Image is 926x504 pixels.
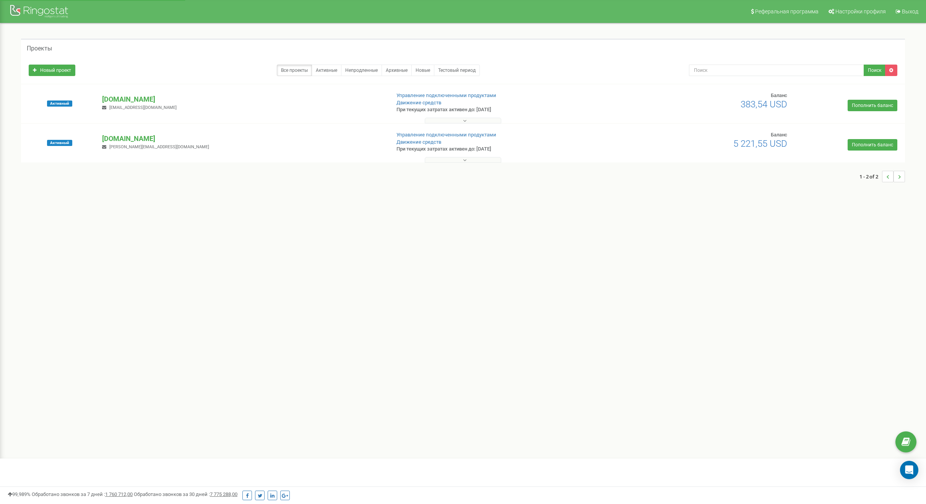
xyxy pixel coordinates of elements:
[382,65,412,76] a: Архивные
[27,45,52,52] h5: Проекты
[835,8,886,15] span: Настройки профиля
[29,65,75,76] a: Новый проект
[396,100,441,105] a: Движение средств
[733,138,787,149] span: 5 221,55 USD
[102,94,384,104] p: [DOMAIN_NAME]
[900,461,918,479] div: Open Intercom Messenger
[689,65,864,76] input: Поиск
[312,65,341,76] a: Активные
[864,65,885,76] button: Поиск
[47,100,72,107] span: Активный
[47,140,72,146] span: Активный
[848,100,897,111] a: Пополнить баланс
[396,146,605,153] p: При текущих затратах активен до: [DATE]
[741,99,787,110] span: 383,54 USD
[902,8,918,15] span: Выход
[848,139,897,151] a: Пополнить баланс
[771,132,787,138] span: Баланс
[396,106,605,113] p: При текущих затратах активен до: [DATE]
[771,92,787,98] span: Баланс
[277,65,312,76] a: Все проекты
[396,139,441,145] a: Движение средств
[341,65,382,76] a: Непродленные
[434,65,480,76] a: Тестовый период
[396,92,496,98] a: Управление подключенными продуктами
[859,163,905,190] nav: ...
[102,134,384,144] p: [DOMAIN_NAME]
[396,132,496,138] a: Управление подключенными продуктами
[109,144,209,149] span: [PERSON_NAME][EMAIL_ADDRESS][DOMAIN_NAME]
[755,8,819,15] span: Реферальная программа
[109,105,177,110] span: [EMAIL_ADDRESS][DOMAIN_NAME]
[859,171,882,182] span: 1 - 2 of 2
[411,65,434,76] a: Новые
